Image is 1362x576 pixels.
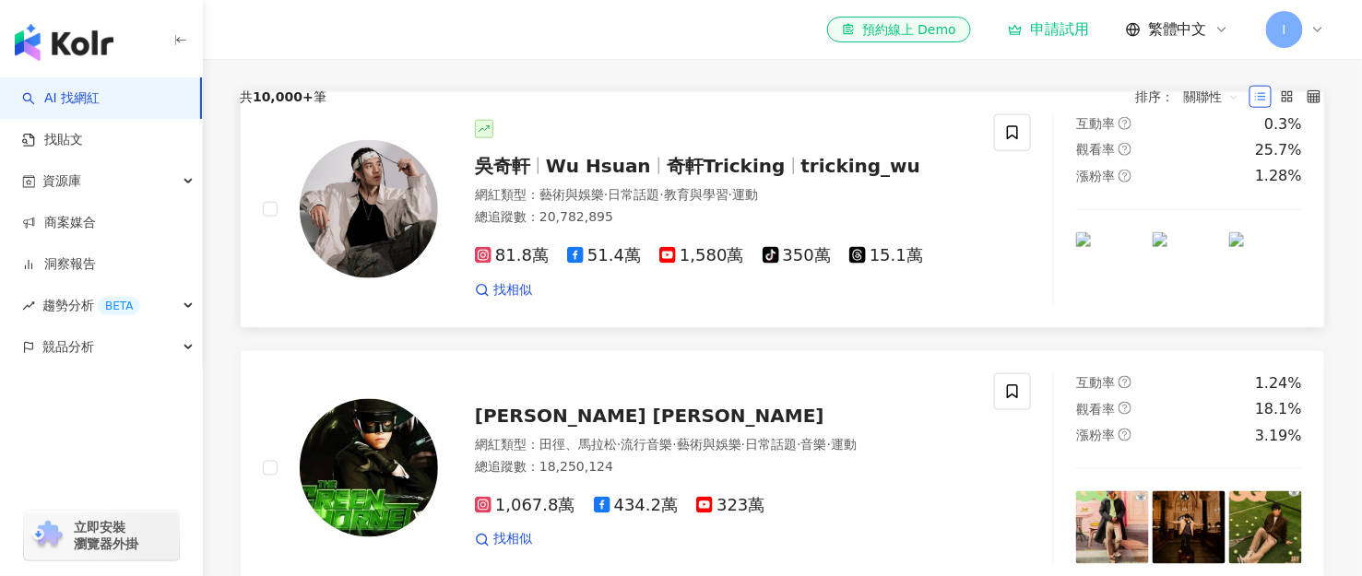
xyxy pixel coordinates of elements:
[546,155,651,177] span: Wu Hsuan
[1076,491,1149,564] img: post-image
[664,187,728,202] span: 教育與學習
[1153,491,1226,564] img: post-image
[1119,143,1131,156] span: question-circle
[849,246,923,265] span: 15.1萬
[696,496,764,515] span: 323萬
[827,437,831,452] span: ·
[1255,373,1302,394] div: 1.24%
[1076,402,1115,417] span: 觀看率
[1283,19,1286,40] span: I
[1255,399,1302,419] div: 18.1%
[42,326,94,368] span: 競品分析
[1076,169,1115,183] span: 漲粉率
[1076,428,1115,442] span: 漲粉率
[745,437,797,452] span: 日常話題
[1119,170,1131,182] span: question-circle
[475,458,972,476] div: 總追蹤數 ： 18,250,124
[801,155,921,177] span: tricking_wu
[1135,81,1249,111] div: 排序：
[1119,376,1131,389] span: question-circle
[797,437,800,452] span: ·
[475,405,824,427] span: [PERSON_NAME] [PERSON_NAME]
[475,186,972,205] div: 網紅類型 ：
[475,436,972,454] div: 網紅類型 ：
[801,437,827,452] span: 音樂
[240,91,1325,328] a: KOL Avatar吳奇軒Wu Hsuan奇軒Trickingtricking_wu網紅類型：藝術與娛樂·日常話題·教育與學習·運動總追蹤數：20,782,89581.8萬51.4萬1,580萬...
[667,155,786,177] span: 奇軒Tricking
[22,89,100,108] a: searchAI 找網紅
[539,187,604,202] span: 藝術與娛樂
[1119,402,1131,415] span: question-circle
[659,187,663,202] span: ·
[1008,20,1089,39] a: 申請試用
[827,17,971,42] a: 預約線上 Demo
[15,24,113,61] img: logo
[621,437,672,452] span: 流行音樂
[1148,19,1207,40] span: 繁體中文
[493,531,532,549] span: 找相似
[475,496,575,515] span: 1,067.8萬
[24,511,179,560] a: chrome extension立即安裝 瀏覽器外掛
[42,160,81,202] span: 資源庫
[22,300,35,312] span: rise
[672,437,676,452] span: ·
[475,155,530,177] span: 吳奇軒
[240,88,326,103] div: 共 筆
[763,246,831,265] span: 350萬
[493,281,532,300] span: 找相似
[594,496,679,515] span: 434.2萬
[567,246,641,265] span: 51.4萬
[22,131,83,149] a: 找貼文
[1255,140,1302,160] div: 25.7%
[475,531,532,549] a: 找相似
[475,208,972,227] div: 總追蹤數 ： 20,782,895
[1076,142,1115,157] span: 觀看率
[1255,166,1302,186] div: 1.28%
[539,437,617,452] span: 田徑、馬拉松
[98,297,140,315] div: BETA
[253,88,314,103] span: 10,000+
[475,246,549,265] span: 81.8萬
[300,140,438,278] img: KOL Avatar
[300,399,438,537] img: KOL Avatar
[30,521,65,550] img: chrome extension
[1229,491,1302,564] img: post-image
[1255,426,1302,446] div: 3.19%
[732,187,758,202] span: 運動
[42,285,140,326] span: 趨勢分析
[1229,232,1302,305] img: post-image
[677,437,741,452] span: 藝術與娛樂
[741,437,745,452] span: ·
[22,255,96,274] a: 洞察報告
[74,519,138,552] span: 立即安裝 瀏覽器外掛
[831,437,857,452] span: 運動
[22,214,96,232] a: 商案媒合
[728,187,732,202] span: ·
[604,187,608,202] span: ·
[1076,375,1115,390] span: 互動率
[1076,232,1149,305] img: post-image
[1119,429,1131,441] span: question-circle
[475,281,532,300] a: 找相似
[1153,232,1226,305] img: post-image
[608,187,659,202] span: 日常話題
[842,20,956,39] div: 預約線上 Demo
[1184,81,1239,111] span: 關聯性
[659,246,744,265] span: 1,580萬
[617,437,621,452] span: ·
